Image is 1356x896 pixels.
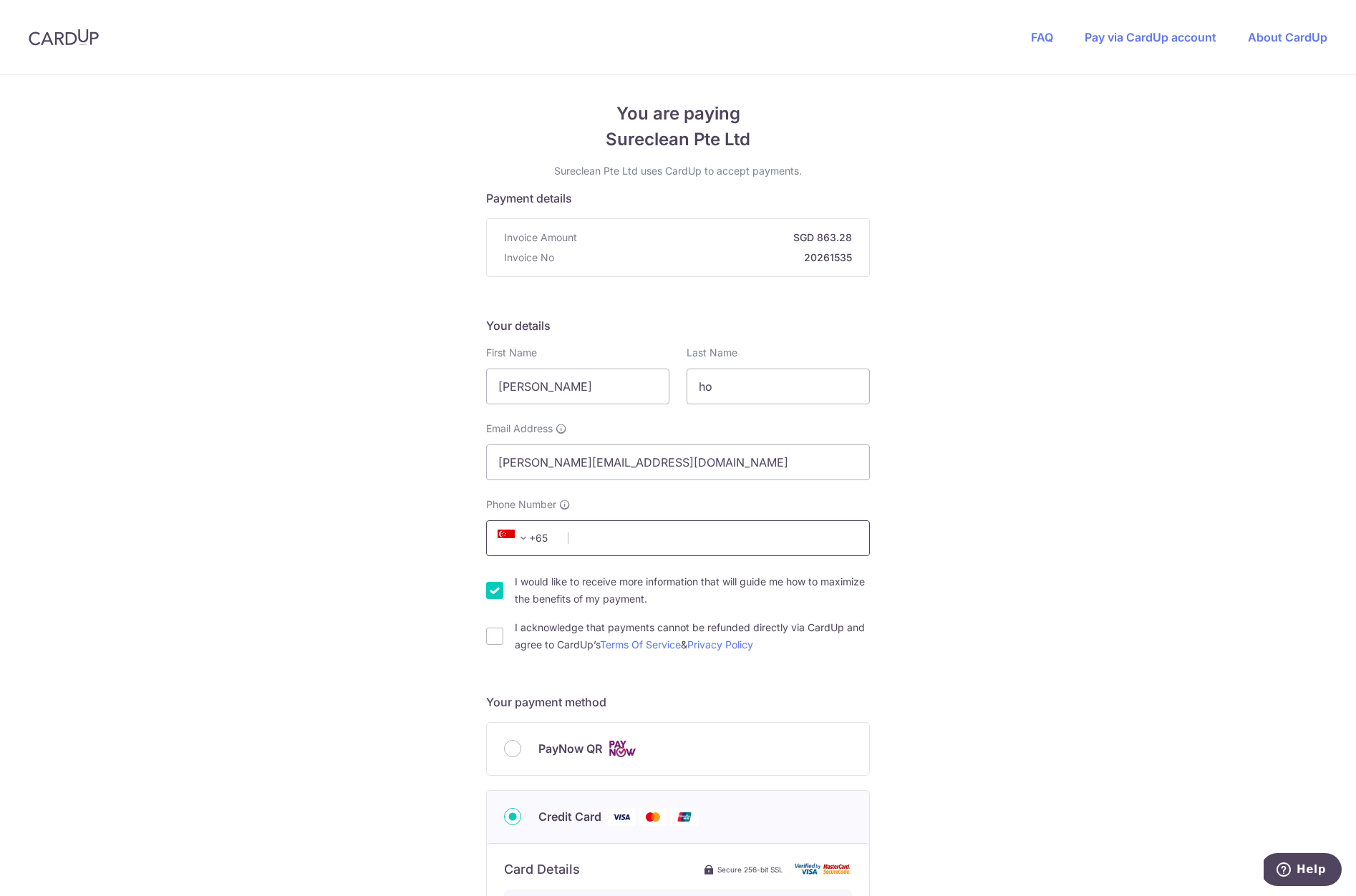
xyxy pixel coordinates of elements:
span: +65 [493,530,558,547]
span: PayNow QR [538,740,602,757]
input: Last name [687,369,870,404]
strong: SGD 863.28 [583,230,852,245]
img: Union Pay [670,808,699,826]
a: Pay via CardUp account [1085,30,1216,44]
a: About CardUp [1248,30,1327,44]
div: Credit Card Visa Mastercard Union Pay [504,808,852,826]
input: First name [486,369,669,404]
span: You are paying [486,101,870,127]
img: Mastercard [639,808,667,826]
span: +65 [498,530,532,547]
img: Cards logo [608,740,636,758]
span: Phone Number [486,497,556,512]
span: Invoice Amount [504,230,577,245]
h6: Card Details [504,861,580,878]
label: I acknowledge that payments cannot be refunded directly via CardUp and agree to CardUp’s & [515,619,870,653]
span: Sureclean Pte Ltd [486,127,870,152]
span: Email Address [486,422,553,436]
label: Last Name [687,346,737,360]
a: FAQ [1031,30,1053,44]
iframe: Opens a widget where you can find more information [1264,853,1342,889]
h5: Your details [486,317,870,334]
a: Terms Of Service [600,638,681,651]
input: Email address [486,444,870,480]
strong: 20261535 [560,250,852,265]
label: I would like to receive more information that will guide me how to maximize the benefits of my pa... [515,573,870,608]
span: Credit Card [538,808,601,825]
h5: Payment details [486,190,870,207]
img: CardUp [29,29,99,46]
p: Sureclean Pte Ltd uses CardUp to accept payments. [486,164,870,178]
img: Visa [607,808,636,826]
h5: Your payment method [486,693,870,711]
div: PayNow QR Cards logo [504,740,852,758]
span: Secure 256-bit SSL [717,864,783,875]
span: Invoice No [504,250,554,265]
label: First Name [486,346,537,360]
a: Privacy Policy [687,638,753,651]
img: card secure [795,863,852,875]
